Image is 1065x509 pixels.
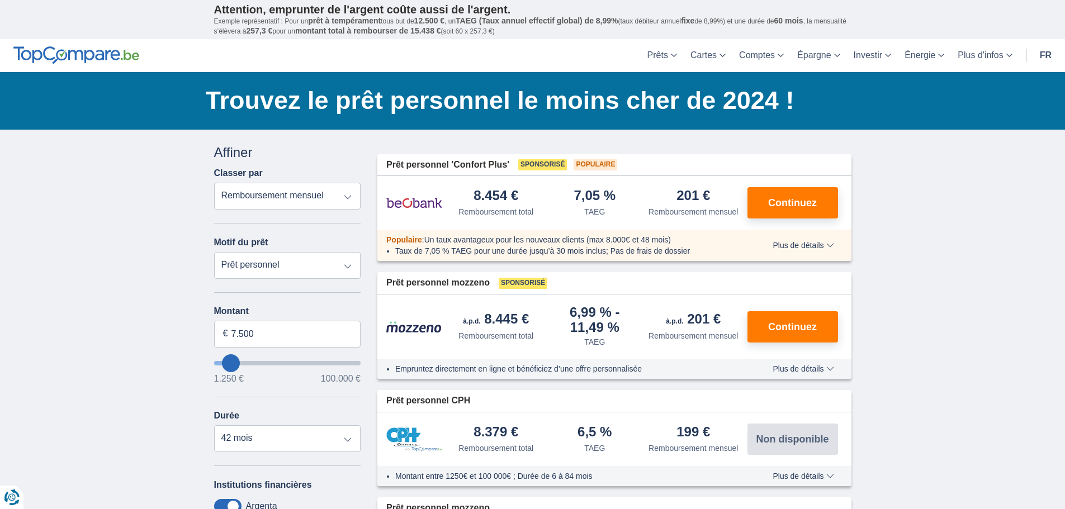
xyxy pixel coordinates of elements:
[641,39,684,72] a: Prêts
[764,472,842,481] button: Plus de détails
[424,235,671,244] span: Un taux avantageux pour les nouveaux clients (max 8.000€ et 48 mois)
[584,206,605,217] div: TAEG
[386,235,422,244] span: Populaire
[214,16,851,36] p: Exemple représentatif : Pour un tous but de , un (taux débiteur annuel de 8,99%) et une durée de ...
[649,206,738,217] div: Remboursement mensuel
[458,330,533,341] div: Remboursement total
[474,425,518,440] div: 8.379 €
[681,16,694,25] span: fixe
[747,187,838,218] button: Continuez
[666,312,721,328] div: 201 €
[684,39,732,72] a: Cartes
[764,241,842,250] button: Plus de détails
[395,363,740,374] li: Empruntez directement en ligne et bénéficiez d’une offre personnalisée
[747,424,838,455] button: Non disponible
[791,39,847,72] a: Épargne
[550,306,640,334] div: 6,99 %
[308,16,381,25] span: prêt à tempérament
[898,39,951,72] a: Énergie
[295,26,441,35] span: montant total à rembourser de 15.438 €
[649,443,738,454] div: Remboursement mensuel
[214,306,361,316] label: Montant
[768,198,817,208] span: Continuez
[768,322,817,332] span: Continuez
[214,374,244,383] span: 1.250 €
[773,365,834,373] span: Plus de détails
[13,46,139,64] img: TopCompare
[214,480,312,490] label: Institutions financières
[223,327,228,340] span: €
[386,321,442,333] img: pret personnel Mozzeno
[463,312,529,328] div: 8.445 €
[1033,39,1058,72] a: fr
[574,159,617,170] span: Populaire
[951,39,1019,72] a: Plus d'infos
[773,472,834,480] span: Plus de détails
[386,394,470,407] span: Prêt personnel CPH
[756,434,829,444] span: Non disponible
[214,168,263,178] label: Classer par
[458,206,533,217] div: Remboursement total
[774,16,803,25] span: 60 mois
[377,234,749,245] div: :
[499,278,547,289] span: Sponsorisé
[214,361,361,365] input: wantToBorrow
[747,311,838,342] button: Continuez
[584,336,605,348] div: TAEG
[214,411,239,421] label: Durée
[676,425,710,440] div: 199 €
[584,443,605,454] div: TAEG
[321,374,361,383] span: 100.000 €
[395,470,740,482] li: Montant entre 1250€ et 100 000€ ; Durée de 6 à 84 mois
[386,427,442,451] img: pret personnel CPH Banque
[414,16,445,25] span: 12.500 €
[676,189,710,204] div: 201 €
[214,3,851,16] p: Attention, emprunter de l'argent coûte aussi de l'argent.
[474,189,518,204] div: 8.454 €
[578,425,612,440] div: 6,5 %
[732,39,791,72] a: Comptes
[764,364,842,373] button: Plus de détails
[214,143,361,162] div: Affiner
[574,189,616,204] div: 7,05 %
[386,189,442,217] img: pret personnel Beobank
[518,159,567,170] span: Sponsorisé
[386,159,509,172] span: Prêt personnel 'Confort Plus'
[386,277,490,289] span: Prêt personnel mozzeno
[773,241,834,249] span: Plus de détails
[247,26,273,35] span: 257,3 €
[649,330,738,341] div: Remboursement mensuel
[458,443,533,454] div: Remboursement total
[847,39,898,72] a: Investir
[456,16,618,25] span: TAEG (Taux annuel effectif global) de 8,99%
[214,237,268,248] label: Motif du prêt
[206,83,851,118] h1: Trouvez le prêt personnel le moins cher de 2024 !
[395,245,740,256] li: Taux de 7,05 % TAEG pour une durée jusqu’à 30 mois inclus; Pas de frais de dossier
